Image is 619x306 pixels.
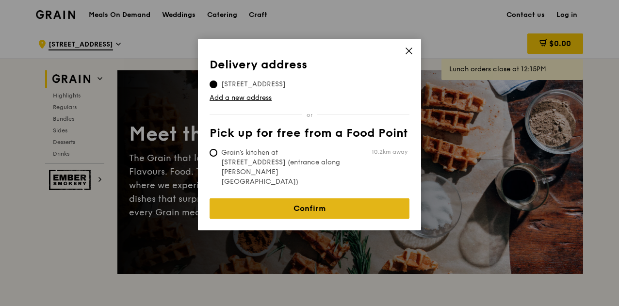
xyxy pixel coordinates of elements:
span: [STREET_ADDRESS] [210,80,297,89]
th: Delivery address [210,58,409,76]
input: Grain's kitchen at [STREET_ADDRESS] (entrance along [PERSON_NAME][GEOGRAPHIC_DATA])10.2km away [210,149,217,157]
a: Confirm [210,198,409,219]
span: Grain's kitchen at [STREET_ADDRESS] (entrance along [PERSON_NAME][GEOGRAPHIC_DATA]) [210,148,354,187]
th: Pick up for free from a Food Point [210,127,409,144]
span: 10.2km away [372,148,407,156]
a: Add a new address [210,93,409,103]
input: [STREET_ADDRESS] [210,81,217,88]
